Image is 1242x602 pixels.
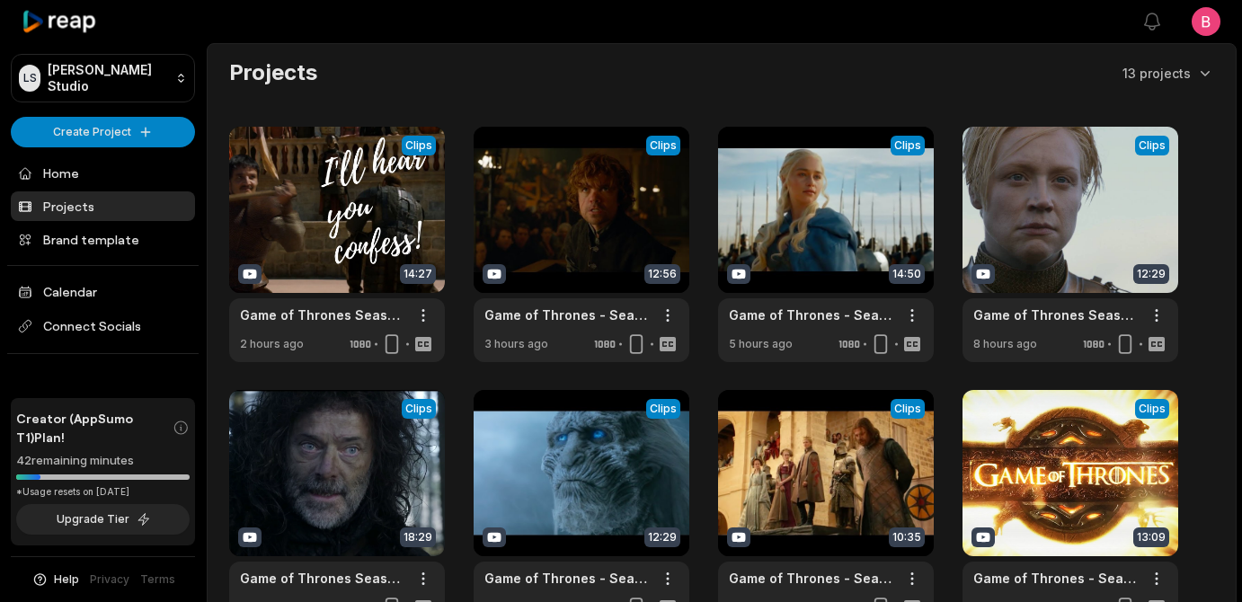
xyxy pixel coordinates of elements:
[729,569,894,588] a: Game of Thrones - Season 1 - Top 10 Moments
[11,225,195,254] a: Brand template
[54,571,79,588] span: Help
[16,409,173,447] span: Creator (AppSumo T1) Plan!
[11,117,195,147] button: Create Project
[31,571,79,588] button: Help
[11,277,195,306] a: Calendar
[11,158,195,188] a: Home
[229,58,317,87] h2: Projects
[16,485,190,499] div: *Usage resets on [DATE]
[973,305,1139,324] a: Game of Thrones Season 2 All fights and Battles Scenes
[240,305,405,324] a: Game of Thrones Season 4 All fights and Battles Scenes
[1122,64,1214,83] button: 13 projects
[48,62,168,94] p: [PERSON_NAME] Studio
[484,305,650,324] a: Game of Thrones - Season 4 - Top 10 Moments
[11,191,195,221] a: Projects
[973,569,1139,588] a: Game of Thrones - Season 1 Highlights
[140,571,175,588] a: Terms
[16,504,190,535] button: Upgrade Tier
[729,305,894,324] a: Game of Thrones - Season 3 - Top 10 Moments
[16,452,190,470] div: 42 remaining minutes
[484,569,650,588] a: Game of Thrones - Season 2 - Top 10 Moments
[19,65,40,92] div: LS
[240,569,405,588] a: Game of Thrones Season 1 All Fights and Battles Scenes
[90,571,129,588] a: Privacy
[11,310,195,342] span: Connect Socials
